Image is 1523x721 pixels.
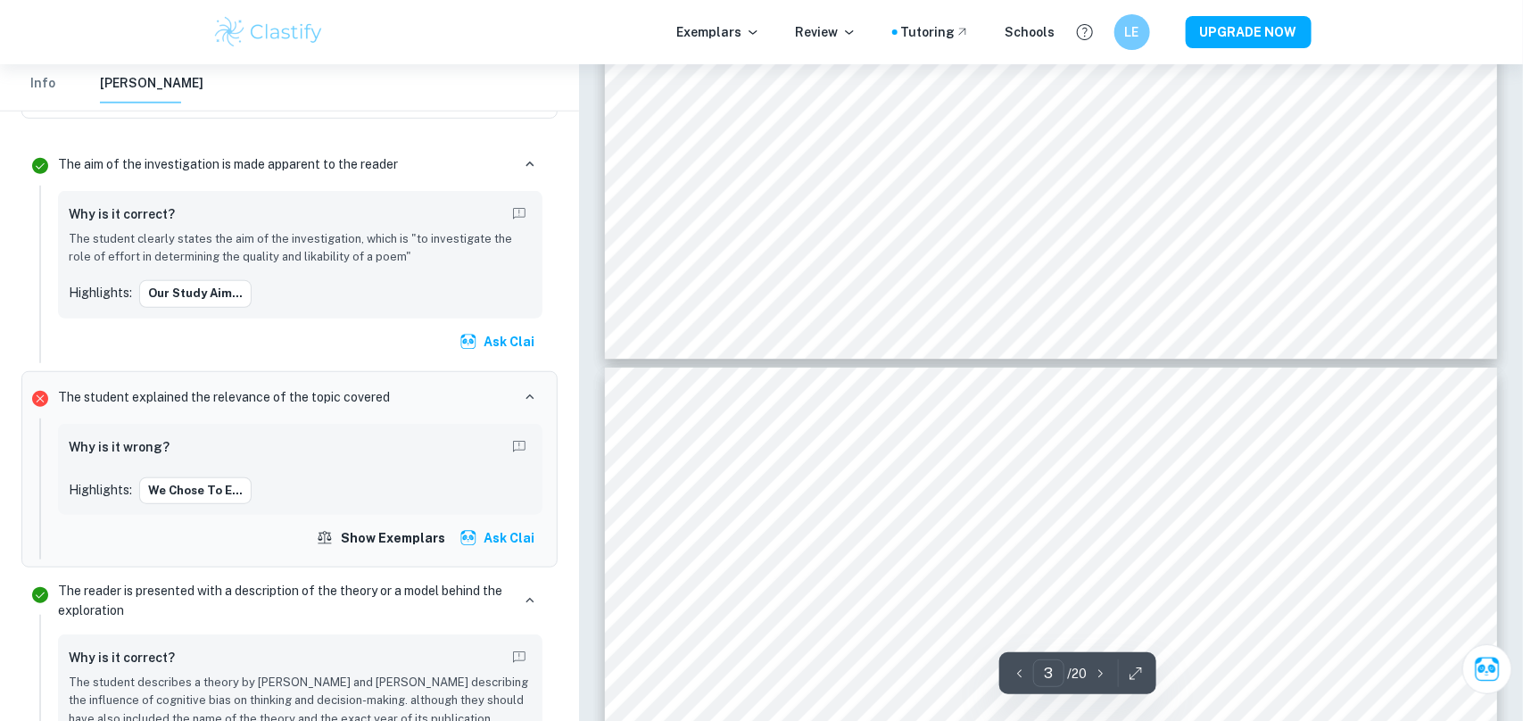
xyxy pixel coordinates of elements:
[459,529,477,547] img: clai.svg
[456,522,542,554] button: Ask Clai
[1114,14,1150,50] button: LE
[1006,22,1055,42] a: Schools
[58,387,390,407] p: The student explained the relevance of the topic covered
[29,584,51,606] svg: Correct
[212,14,326,50] img: Clastify logo
[1068,664,1088,684] p: / 20
[29,155,51,177] svg: Correct
[100,64,203,104] button: [PERSON_NAME]
[796,22,857,42] p: Review
[69,648,175,667] h6: Why is it correct?
[21,64,64,104] button: Info
[507,435,532,460] button: Report mistake/confusion
[69,204,175,224] h6: Why is it correct?
[69,480,132,500] p: Highlights:
[139,477,252,504] button: We chose to e...
[1462,644,1512,694] button: Ask Clai
[677,22,760,42] p: Exemplars
[507,202,532,227] button: Report mistake/confusion
[507,645,532,670] button: Report mistake/confusion
[58,581,510,620] p: The reader is presented with a description of the theory or a model behind the exploration
[1070,17,1100,47] button: Help and Feedback
[69,437,170,457] h6: Why is it wrong?
[456,326,542,358] button: Ask Clai
[29,388,51,410] svg: Incorrect
[139,280,252,307] button: Our study aim...
[69,230,532,267] p: The student clearly states the aim of the investigation, which is "to investigate the role of eff...
[901,22,970,42] a: Tutoring
[1186,16,1312,48] button: UPGRADE NOW
[459,333,477,351] img: clai.svg
[312,522,452,554] button: Show exemplars
[69,283,132,302] p: Highlights:
[1122,22,1142,42] h6: LE
[58,154,398,174] p: The aim of the investigation is made apparent to the reader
